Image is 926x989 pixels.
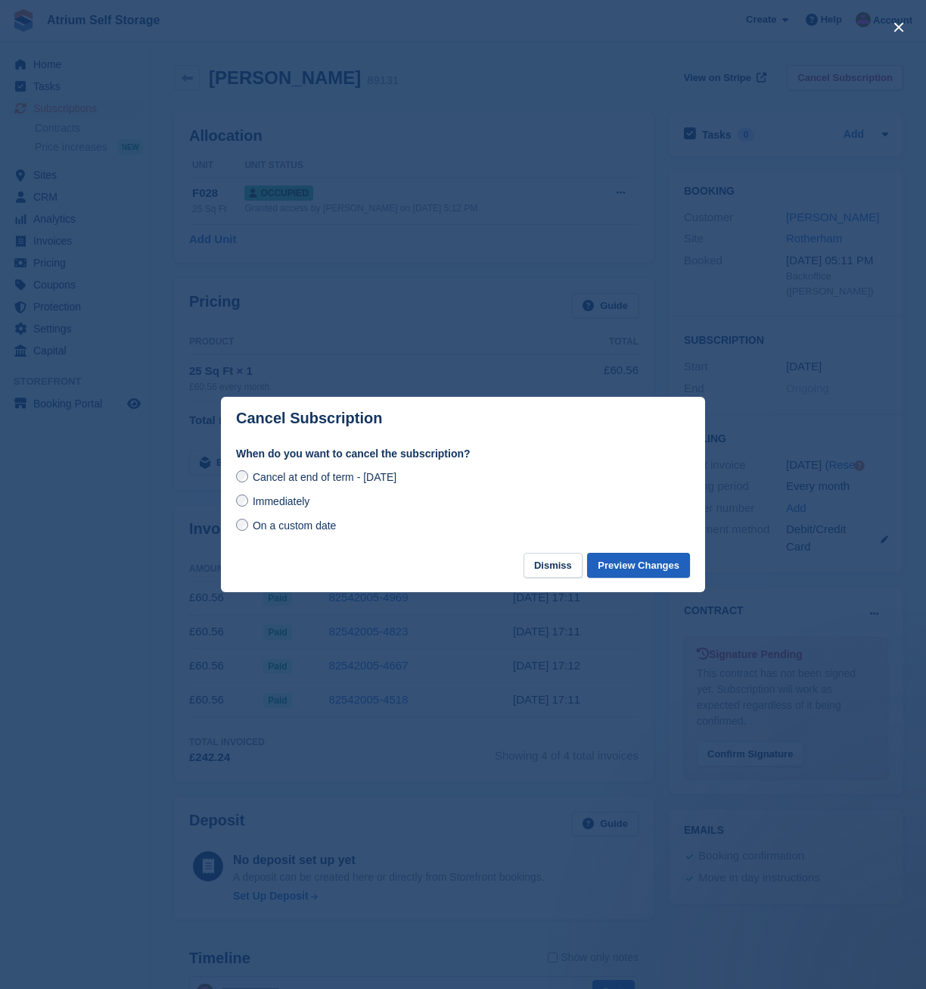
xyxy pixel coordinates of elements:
label: When do you want to cancel the subscription? [236,446,690,462]
input: On a custom date [236,519,248,531]
input: Cancel at end of term - [DATE] [236,470,248,482]
button: close [887,15,911,39]
span: Cancel at end of term - [DATE] [253,471,396,483]
button: Preview Changes [587,553,690,578]
input: Immediately [236,494,248,507]
span: On a custom date [253,519,337,532]
p: Cancel Subscription [236,410,382,427]
button: Dismiss [524,553,583,578]
span: Immediately [253,495,309,507]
